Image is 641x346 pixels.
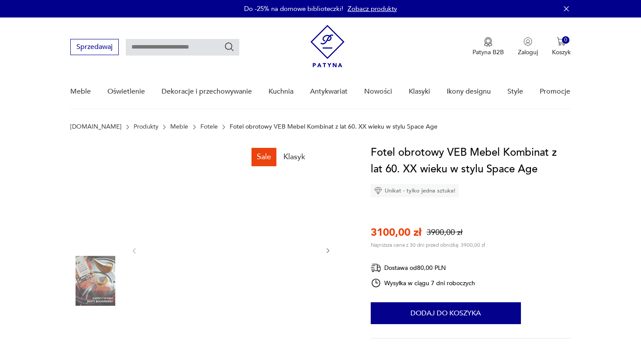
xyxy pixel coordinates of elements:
p: Fotel obrotowy VEB Mebel Kombinat z lat 60. XX wieku w stylu Space Age [230,123,438,130]
img: Ikonka użytkownika [524,37,532,46]
img: Zdjęcie produktu Fotel obrotowy VEB Mebel Kombinat z lat 60. XX wieku w stylu Space Age [70,144,120,194]
a: Nowości [364,75,392,108]
p: Patyna B2B [472,48,504,56]
button: Sprzedawaj [70,39,119,55]
a: Dekoracje i przechowywanie [162,75,252,108]
div: Wysyłka w ciągu 7 dni roboczych [371,278,476,288]
a: Oświetlenie [107,75,145,108]
img: Ikona dostawy [371,262,381,273]
a: Klasyki [409,75,430,108]
a: Fotele [200,123,218,130]
div: Klasyk [278,148,310,166]
a: Ikona medaluPatyna B2B [472,37,504,56]
a: Zobacz produkty [348,4,397,13]
p: Zaloguj [518,48,538,56]
p: Najniższa cena z 30 dni przed obniżką: 3900,00 zł [371,241,485,248]
p: Koszyk [552,48,571,56]
a: Meble [70,75,91,108]
a: Meble [170,123,188,130]
a: Style [507,75,523,108]
p: 3100,00 zł [371,225,421,240]
a: Antykwariat [310,75,348,108]
div: Dostawa od 80,00 PLN [371,262,476,273]
button: 0Koszyk [552,37,571,56]
img: Ikona koszyka [557,37,565,46]
p: 3900,00 zł [427,227,462,238]
div: 0 [562,36,569,44]
h1: Fotel obrotowy VEB Mebel Kombinat z lat 60. XX wieku w stylu Space Age [371,144,571,178]
a: [DOMAIN_NAME] [70,123,121,130]
img: Zdjęcie produktu Fotel obrotowy VEB Mebel Kombinat z lat 60. XX wieku w stylu Space Age [70,200,120,250]
img: Ikona diamentu [374,187,382,195]
div: Unikat - tylko jedna sztuka! [371,184,459,197]
button: Dodaj do koszyka [371,302,521,324]
button: Patyna B2B [472,37,504,56]
img: Zdjęcie produktu Fotel obrotowy VEB Mebel Kombinat z lat 60. XX wieku w stylu Space Age [70,256,120,306]
img: Patyna - sklep z meblami i dekoracjami vintage [310,25,345,67]
a: Produkty [134,123,159,130]
a: Ikony designu [447,75,491,108]
a: Promocje [540,75,570,108]
a: Kuchnia [269,75,293,108]
button: Szukaj [224,42,234,52]
div: Sale [252,148,276,166]
p: Do -25% na domowe biblioteczki! [244,4,343,13]
img: Ikona medalu [484,37,493,47]
a: Sprzedawaj [70,45,119,51]
button: Zaloguj [518,37,538,56]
